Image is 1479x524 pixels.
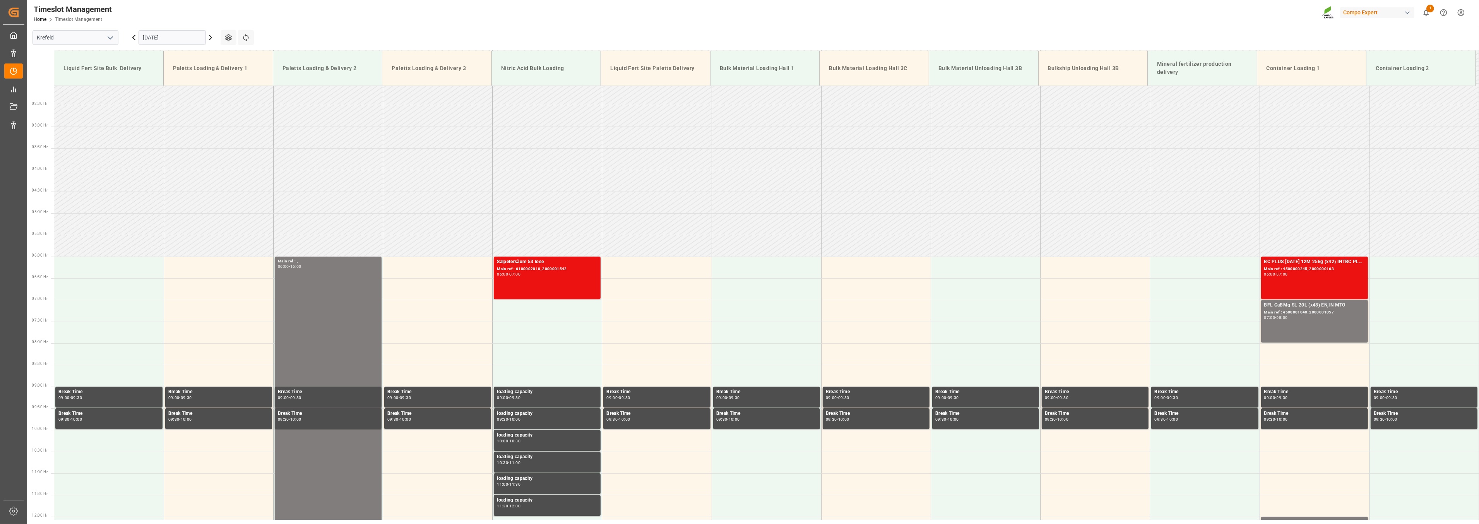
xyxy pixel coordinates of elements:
div: 10:00 [290,418,301,421]
div: - [508,396,509,399]
div: 11:30 [497,504,508,508]
div: - [508,272,509,276]
div: 10:00 [1057,418,1068,421]
div: 09:00 [1374,396,1385,399]
div: Break Time [1154,410,1255,418]
div: 09:30 [619,396,630,399]
div: 09:30 [935,418,947,421]
div: 10:30 [509,439,520,443]
div: - [179,396,180,399]
span: 10:30 Hr [32,448,48,452]
div: 08:00 [1277,316,1288,319]
div: loading capacity [497,475,597,483]
div: 09:30 [71,396,82,399]
span: 04:00 Hr [32,166,48,171]
div: Break Time [387,388,488,396]
div: 09:30 [1264,418,1275,421]
div: Break Time [58,388,159,396]
span: 05:30 Hr [32,231,48,236]
span: 02:30 Hr [32,101,48,106]
img: Screenshot%202023-09-29%20at%2010.02.21.png_1712312052.png [1322,6,1335,19]
div: 10:00 [400,418,411,421]
div: - [508,461,509,464]
div: Paletts Loading & Delivery 3 [389,61,485,75]
div: 09:30 [606,418,618,421]
div: Break Time [278,410,378,418]
div: 10:00 [1386,418,1397,421]
div: 09:00 [168,396,180,399]
div: 09:00 [497,396,508,399]
div: Liquid Fert Site Paletts Delivery [607,61,704,75]
span: 07:30 Hr [32,318,48,322]
span: 03:30 Hr [32,145,48,149]
a: Home [34,17,46,22]
input: DD.MM.YYYY [139,30,206,45]
div: Break Time [935,388,1036,396]
div: 10:00 [509,418,520,421]
div: 10:00 [1277,418,1288,421]
div: Break Time [935,410,1036,418]
div: 09:30 [181,396,192,399]
div: Bulkship Unloading Hall 3B [1045,61,1142,75]
div: BFL CaBMg SL 20L (x48) EN,IN MTO [1264,301,1365,309]
span: 12:00 Hr [32,513,48,517]
div: Main ref : 6100002010, 2000001542 [497,266,597,272]
div: Break Time [1154,388,1255,396]
div: 09:30 [838,396,849,399]
div: Paletts Loading & Delivery 2 [279,61,376,75]
div: Break Time [1374,388,1474,396]
div: - [508,504,509,508]
div: - [1275,418,1276,421]
div: - [727,396,728,399]
div: 09:30 [716,418,728,421]
div: Break Time [1264,410,1365,418]
div: Bulk Material Unloading Hall 3B [935,61,1032,75]
div: - [1166,418,1167,421]
div: 09:30 [948,396,959,399]
div: 06:00 [497,272,508,276]
div: Break Time [606,388,707,396]
span: 06:00 Hr [32,253,48,257]
div: 09:30 [58,418,70,421]
div: Break Time [168,410,269,418]
button: open menu [104,32,116,44]
div: - [618,418,619,421]
div: 09:30 [278,418,289,421]
div: 09:00 [278,396,289,399]
div: 09:30 [1045,418,1056,421]
div: 09:00 [606,396,618,399]
div: 09:30 [1374,418,1385,421]
div: Break Time [168,388,269,396]
span: 05:00 Hr [32,210,48,214]
div: 10:00 [181,418,192,421]
div: Mineral fertilizer production delivery [1154,57,1251,79]
div: - [947,396,948,399]
div: 09:00 [716,396,728,399]
div: 09:30 [1154,418,1166,421]
div: loading capacity [497,388,597,396]
div: BC PLUS [DATE] 12M 25kg (x42) INTBC PLUS [DATE] 6M 1050kg UN CAN BB;BC PLUS [DATE] 9M 1050kg UN C... [1264,258,1365,266]
div: Bulk Material Loading Hall 1 [717,61,813,75]
span: 07:00 Hr [32,296,48,301]
div: - [1056,396,1057,399]
div: 09:30 [400,396,411,399]
div: - [70,396,71,399]
div: Break Time [278,388,378,396]
div: - [508,418,509,421]
div: loading capacity [497,497,597,504]
div: - [508,483,509,486]
div: 11:30 [509,483,520,486]
div: 07:00 [1264,316,1275,319]
div: 10:00 [948,418,959,421]
div: 10:00 [619,418,630,421]
div: Break Time [716,388,817,396]
div: 09:30 [1057,396,1068,399]
div: 09:00 [826,396,837,399]
div: Break Time [387,410,488,418]
div: 06:00 [278,265,289,268]
div: 09:00 [387,396,399,399]
div: 07:00 [509,272,520,276]
div: 09:30 [729,396,740,399]
div: - [1275,316,1276,319]
div: Break Time [58,410,159,418]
